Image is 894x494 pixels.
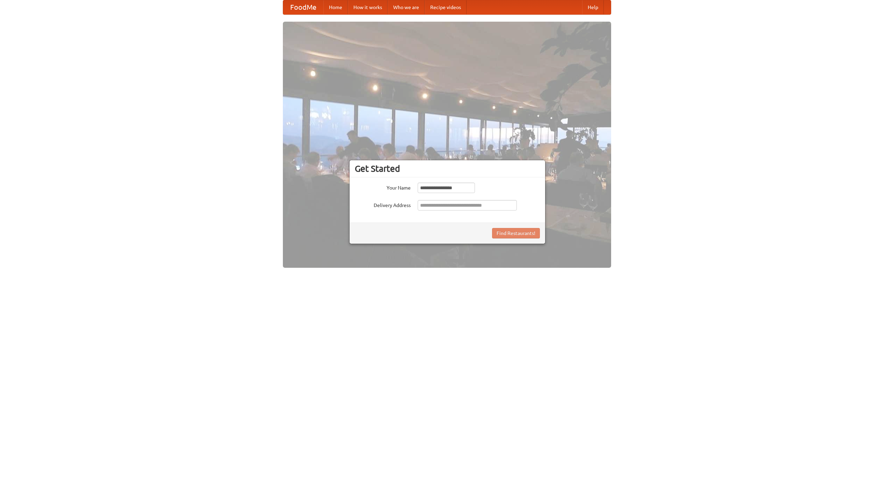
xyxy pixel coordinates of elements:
a: How it works [348,0,388,14]
a: Home [323,0,348,14]
h3: Get Started [355,163,540,174]
button: Find Restaurants! [492,228,540,238]
label: Delivery Address [355,200,411,209]
a: Help [582,0,604,14]
label: Your Name [355,183,411,191]
a: Recipe videos [425,0,467,14]
a: Who we are [388,0,425,14]
a: FoodMe [283,0,323,14]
